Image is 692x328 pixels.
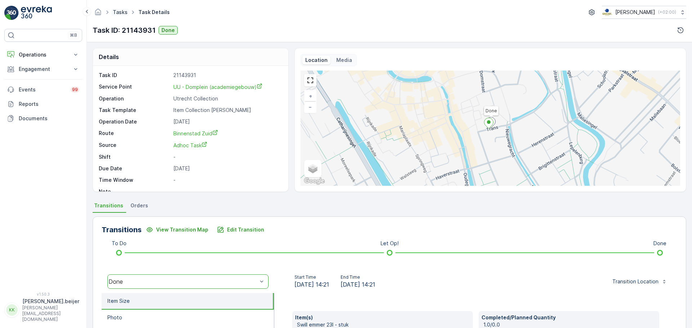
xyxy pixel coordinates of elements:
[99,188,170,195] p: Note
[615,9,655,16] p: [PERSON_NAME]
[22,305,79,322] p: [PERSON_NAME][EMAIL_ADDRESS][DOMAIN_NAME]
[213,224,269,235] button: Edit Transition
[99,118,170,125] p: Operation Date
[658,9,676,15] p: ( +02:00 )
[21,6,52,20] img: logo_light-DOdMpM7g.png
[227,226,264,233] p: Edit Transition
[173,72,281,79] p: 21143931
[99,176,170,184] p: Time Window
[173,84,262,90] span: UU - Domplein (academiegebouw)
[137,9,171,16] span: Task Details
[381,240,399,247] p: Let Op!
[336,57,352,64] p: Media
[4,6,19,20] img: logo
[294,274,329,280] p: Start Time
[102,224,142,235] p: Transitions
[173,83,281,91] a: UU - Domplein (academiegebouw)
[602,8,612,16] img: basis-logo_rgb2x.png
[108,278,257,285] div: Done
[99,141,170,149] p: Source
[305,91,316,102] a: Zoom In
[107,314,122,321] p: Photo
[19,66,68,73] p: Engagement
[305,161,321,176] a: Layers
[6,304,18,316] div: KK
[99,107,170,114] p: Task Template
[4,292,82,296] span: v 1.50.3
[309,104,312,110] span: −
[173,130,218,136] span: Binnenstad Zuid
[4,97,82,111] a: Reports
[302,176,326,186] a: Open this area in Google Maps (opens a new window)
[309,93,312,99] span: +
[173,95,281,102] p: Utrecht Collection
[305,57,328,64] p: Location
[99,165,170,172] p: Due Date
[341,280,375,289] span: [DATE] 14:21
[112,240,127,247] p: To Do
[602,6,686,19] button: [PERSON_NAME](+02:00)
[173,165,281,172] p: [DATE]
[305,102,316,112] a: Zoom Out
[156,226,208,233] p: View Transition Map
[295,314,470,321] p: Item(s)
[302,176,326,186] img: Google
[612,278,658,285] p: Transition Location
[99,95,170,102] p: Operation
[99,83,170,91] p: Service Point
[341,274,375,280] p: End Time
[4,298,82,322] button: KK[PERSON_NAME].beijer[PERSON_NAME][EMAIL_ADDRESS][DOMAIN_NAME]
[653,240,666,247] p: Done
[99,130,170,137] p: Route
[4,48,82,62] button: Operations
[161,27,175,34] p: Done
[107,297,130,305] p: Item Size
[173,130,281,137] a: Binnenstad Zuid
[173,153,281,161] p: -
[99,53,119,61] p: Details
[159,26,178,35] button: Done
[173,142,207,148] span: Adhoc Task
[4,82,82,97] a: Events99
[19,86,66,93] p: Events
[22,298,79,305] p: [PERSON_NAME].beijer
[173,141,281,149] a: Adhoc Task
[173,118,281,125] p: [DATE]
[608,276,671,287] button: Transition Location
[19,100,79,108] p: Reports
[482,314,656,321] p: Completed/Planned Quantity
[70,32,77,38] p: ⌘B
[94,11,102,17] a: Homepage
[99,72,170,79] p: Task ID
[19,115,79,122] p: Documents
[142,224,213,235] button: View Transition Map
[113,9,128,15] a: Tasks
[4,62,82,76] button: Engagement
[99,153,170,161] p: Shift
[173,176,281,184] p: -
[173,188,281,195] p: -
[173,107,281,114] p: Item Collection [PERSON_NAME]
[305,75,316,86] a: View Fullscreen
[94,202,123,209] span: Transitions
[72,87,78,93] p: 99
[93,25,156,36] p: Task ID: 21143931
[130,202,148,209] span: Orders
[19,51,68,58] p: Operations
[4,111,82,126] a: Documents
[294,280,329,289] span: [DATE] 14:21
